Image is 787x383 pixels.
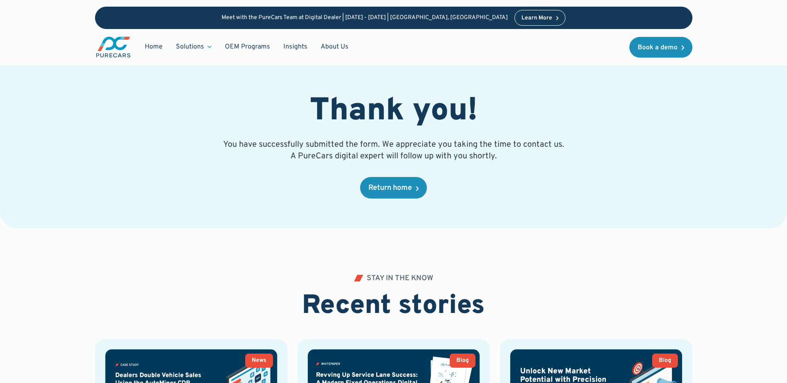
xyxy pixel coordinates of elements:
div: Solutions [176,42,204,51]
a: main [95,36,132,58]
h2: Recent stories [302,291,485,322]
a: Book a demo [629,37,692,58]
p: Meet with the PureCars Team at Digital Dealer | [DATE] - [DATE] | [GEOGRAPHIC_DATA], [GEOGRAPHIC_... [222,15,508,22]
div: Learn More [521,15,552,21]
img: purecars logo [95,36,132,58]
h1: Thank you! [310,93,478,131]
a: OEM Programs [218,39,277,55]
div: Return home [368,184,412,192]
div: Book a demo [638,44,677,51]
a: Home [138,39,169,55]
div: News [252,358,266,364]
a: Insights [277,39,314,55]
div: STAY IN THE KNOW [367,275,433,282]
a: Learn More [514,10,566,26]
p: You have successfully submitted the form. We appreciate you taking the time to contact us. A Pure... [221,139,566,162]
div: Solutions [169,39,218,55]
a: About Us [314,39,355,55]
div: Blog [456,358,469,364]
div: Blog [659,358,671,364]
a: Return home [360,177,427,199]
